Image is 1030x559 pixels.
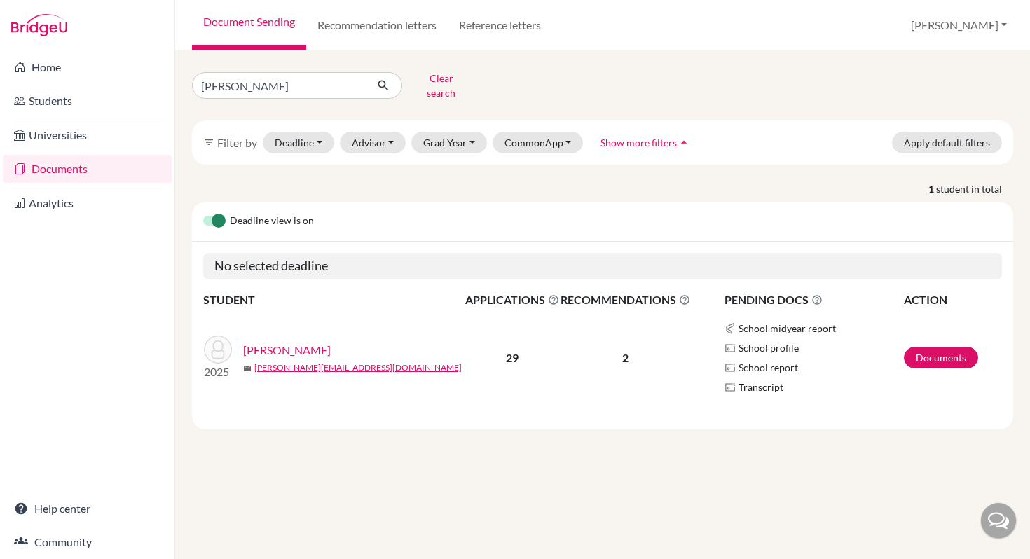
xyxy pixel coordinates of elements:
[3,495,172,523] a: Help center
[465,291,559,308] span: APPLICATIONS
[506,351,519,364] b: 29
[904,347,978,368] a: Documents
[892,132,1002,153] button: Apply default filters
[243,364,252,373] span: mail
[928,181,936,196] strong: 1
[739,340,799,355] span: School profile
[936,181,1013,196] span: student in total
[411,132,487,153] button: Grad Year
[402,67,480,104] button: Clear search
[263,132,334,153] button: Deadline
[254,361,462,374] a: [PERSON_NAME][EMAIL_ADDRESS][DOMAIN_NAME]
[11,14,67,36] img: Bridge-U
[725,323,736,334] img: Common App logo
[739,380,783,394] span: Transcript
[204,364,232,380] p: 2025
[725,382,736,393] img: Parchments logo
[739,321,836,336] span: School midyear report
[903,291,1002,309] th: ACTION
[493,132,584,153] button: CommonApp
[725,343,736,354] img: Parchments logo
[230,213,314,230] span: Deadline view is on
[677,135,691,149] i: arrow_drop_up
[192,72,366,99] input: Find student by name...
[905,12,1013,39] button: [PERSON_NAME]
[3,155,172,183] a: Documents
[3,53,172,81] a: Home
[739,360,798,375] span: School report
[203,291,465,309] th: STUDENT
[561,291,690,308] span: RECOMMENDATIONS
[340,132,406,153] button: Advisor
[32,10,61,22] span: Help
[3,528,172,556] a: Community
[3,87,172,115] a: Students
[217,136,257,149] span: Filter by
[3,121,172,149] a: Universities
[725,362,736,373] img: Parchments logo
[243,342,331,359] a: [PERSON_NAME]
[600,137,677,149] span: Show more filters
[204,336,232,364] img: Bernales, Alicia
[725,291,903,308] span: PENDING DOCS
[203,253,1002,279] h5: No selected deadline
[589,132,703,153] button: Show more filtersarrow_drop_up
[203,137,214,148] i: filter_list
[561,350,690,366] p: 2
[3,189,172,217] a: Analytics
